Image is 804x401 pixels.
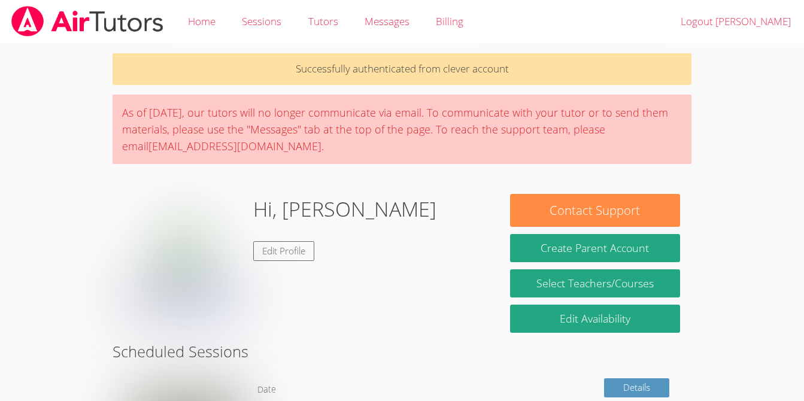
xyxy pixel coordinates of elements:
button: Create Parent Account [510,234,680,262]
a: Edit Availability [510,305,680,333]
p: Successfully authenticated from clever account [113,53,691,85]
div: As of [DATE], our tutors will no longer communicate via email. To communicate with your tutor or ... [113,95,691,164]
h1: Hi, [PERSON_NAME] [253,194,436,224]
button: Contact Support [510,194,680,227]
a: Edit Profile [253,241,314,261]
h2: Scheduled Sessions [113,340,691,363]
a: Details [604,378,670,398]
span: Messages [365,14,409,28]
img: default.png [124,194,244,314]
dt: Date [257,382,276,397]
img: airtutors_banner-c4298cdbf04f3fff15de1276eac7730deb9818008684d7c2e4769d2f7ddbe033.png [10,6,165,37]
a: Select Teachers/Courses [510,269,680,297]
